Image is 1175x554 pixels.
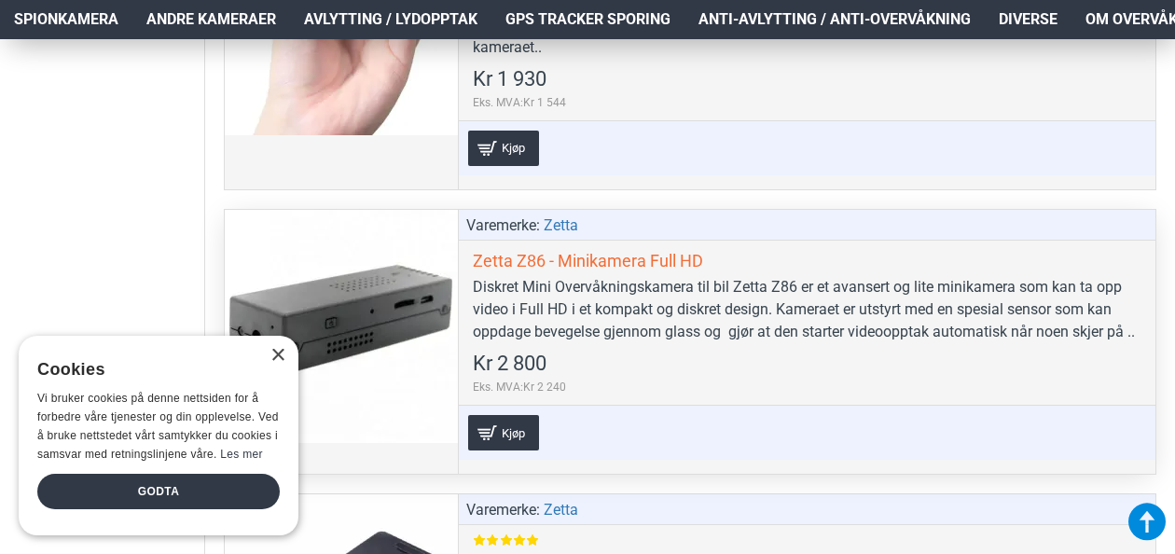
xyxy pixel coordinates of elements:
span: Vi bruker cookies på denne nettsiden for å forbedre våre tjenester og din opplevelse. Ved å bruke... [37,392,279,460]
div: Diskret Mini Overvåkningskamera til bil Zetta Z86 er et avansert og lite minikamera som kan ta op... [473,276,1141,343]
a: Les mer, opens a new window [220,448,262,461]
span: Kjøp [497,142,530,154]
span: Kjøp [497,427,530,439]
span: Avlytting / Lydopptak [304,8,477,31]
div: Close [270,349,284,363]
div: Godta [37,474,280,509]
span: Eks. MVA:Kr 2 240 [473,379,566,395]
a: Zetta Z86 - Minikamera Full HD Zetta Z86 - Minikamera Full HD [225,210,458,443]
a: Zetta Z86 - Minikamera Full HD [473,250,703,271]
span: Spionkamera [14,8,118,31]
span: Anti-avlytting / Anti-overvåkning [698,8,971,31]
span: Eks. MVA:Kr 1 544 [473,94,566,111]
span: Diverse [999,8,1057,31]
span: Varemerke: [466,215,540,237]
span: GPS Tracker Sporing [505,8,670,31]
a: Zetta [544,499,578,521]
span: Varemerke: [466,499,540,521]
a: Zetta [544,215,578,237]
span: Kr 2 800 [473,353,546,374]
div: Cookies [37,350,268,390]
span: Kr 1 930 [473,69,546,90]
span: Andre kameraer [146,8,276,31]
